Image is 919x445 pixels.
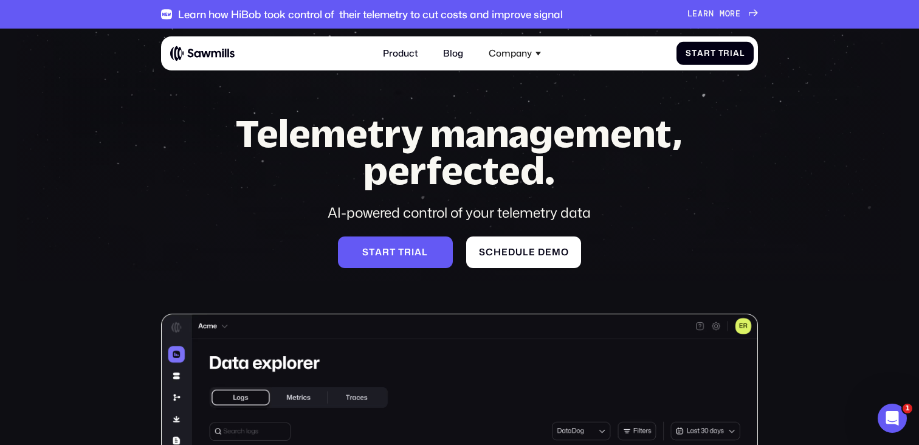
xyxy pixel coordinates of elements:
span: t [711,49,716,58]
span: d [538,247,545,258]
span: r [704,49,711,58]
span: n [709,9,714,19]
span: l [740,49,745,58]
span: m [720,9,725,19]
div: AI-powered control of your telemetry data [215,203,703,222]
span: e [545,247,552,258]
span: 1 [903,404,912,413]
span: a [697,49,704,58]
span: S [479,247,486,258]
span: t [692,49,697,58]
span: a [698,9,703,19]
span: t [398,247,404,258]
span: e [692,9,698,19]
a: StartTrial [676,42,754,66]
span: o [561,247,569,258]
a: Scheduledemo [466,236,581,268]
span: t [369,247,375,258]
div: Company [489,48,532,59]
div: Company [482,41,548,66]
span: r [723,49,730,58]
a: Starttrial [338,236,453,268]
span: u [515,247,523,258]
span: d [508,247,515,258]
span: r [382,247,390,258]
span: r [404,247,411,258]
span: e [529,247,535,258]
a: Blog [436,41,470,66]
span: h [494,247,501,258]
a: Learnmore [687,9,759,19]
span: i [730,49,733,58]
h1: Telemetry management, perfected. [215,115,703,189]
span: r [730,9,735,19]
span: e [501,247,508,258]
span: l [523,247,529,258]
a: Product [376,41,425,66]
span: i [411,247,415,258]
span: L [687,9,693,19]
span: S [686,49,692,58]
span: r [703,9,709,19]
span: m [552,247,561,258]
span: T [718,49,724,58]
span: c [486,247,494,258]
iframe: Intercom live chat [878,404,907,433]
div: Learn how HiBob took control of their telemetry to cut costs and improve signal [178,8,563,20]
span: t [390,247,396,258]
span: a [375,247,382,258]
span: l [422,247,428,258]
span: o [725,9,731,19]
span: a [415,247,422,258]
span: a [733,49,740,58]
span: S [362,247,369,258]
span: e [735,9,741,19]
